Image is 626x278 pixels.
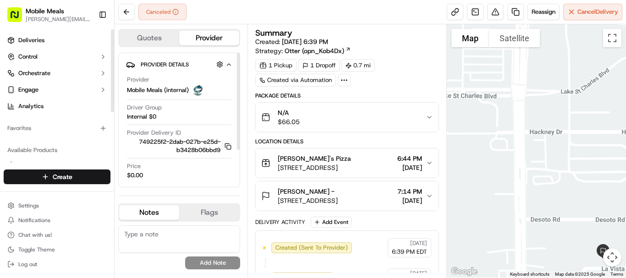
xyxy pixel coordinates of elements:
[278,196,338,205] span: [STREET_ADDRESS]
[278,187,335,196] span: [PERSON_NAME] -
[18,246,55,253] span: Toggle Theme
[282,38,328,46] span: [DATE] 6:39 PM
[451,29,489,47] button: Show street map
[119,31,179,45] button: Quotes
[577,8,618,16] span: Cancel Delivery
[18,261,37,268] span: Log out
[563,4,622,20] button: CancelDelivery
[127,162,141,170] span: Price
[127,86,189,94] span: Mobile Meals (internal)
[341,59,375,72] div: 0.7 mi
[255,59,297,72] div: 1 Pickup
[18,202,39,209] span: Settings
[4,199,110,212] button: Settings
[510,271,549,278] button: Keyboard shortcuts
[138,4,187,20] button: Canceled
[278,163,351,172] span: [STREET_ADDRESS]
[127,171,143,180] span: $0.00
[555,272,605,277] span: Map data ©2025 Google
[527,4,560,20] button: Reassign
[126,57,232,72] button: Provider Details
[255,74,336,87] a: Created via Automation
[4,169,110,184] button: Create
[179,31,239,45] button: Provider
[255,37,328,46] span: Created:
[397,187,422,196] span: 7:14 PM
[179,205,239,220] button: Flags
[4,66,110,81] button: Orchestrate
[4,258,110,271] button: Log out
[449,266,479,278] a: Open this area in Google Maps (opens a new window)
[603,248,621,267] button: Map camera controls
[4,243,110,256] button: Toggle Theme
[7,161,107,169] a: Nash AI
[26,6,64,16] button: Mobile Meals
[4,4,95,26] button: Mobile Meals[PERSON_NAME][EMAIL_ADDRESS][DOMAIN_NAME]
[141,61,189,68] span: Provider Details
[18,217,50,224] span: Notifications
[278,108,300,117] span: N/A
[255,29,292,37] h3: Summary
[127,129,181,137] span: Provider Delivery ID
[4,33,110,48] a: Deliveries
[410,270,427,277] span: [DATE]
[26,16,91,23] button: [PERSON_NAME][EMAIL_ADDRESS][DOMAIN_NAME]
[285,46,351,55] a: Otter (opn_Kob4Dx)
[127,113,156,121] span: Internal $0
[255,138,439,145] div: Location Details
[127,104,162,112] span: Driver Group
[603,29,621,47] button: Toggle fullscreen view
[4,121,110,136] div: Favorites
[397,163,422,172] span: [DATE]
[4,82,110,97] button: Engage
[275,244,348,252] span: Created (Sent To Provider)
[449,266,479,278] img: Google
[18,102,44,110] span: Analytics
[4,229,110,241] button: Chat with us!
[255,46,351,55] div: Strategy:
[397,196,422,205] span: [DATE]
[4,49,110,64] button: Control
[127,76,149,84] span: Provider
[285,46,344,55] span: Otter (opn_Kob4Dx)
[4,214,110,227] button: Notifications
[410,240,427,247] span: [DATE]
[278,154,351,163] span: [PERSON_NAME]'s Pizza
[18,36,44,44] span: Deliveries
[255,92,439,99] div: Package Details
[532,8,555,16] span: Reassign
[127,138,231,154] button: 749225f2-2dab-027b-e25d-b3428b06bbd9
[53,172,72,181] span: Create
[18,69,50,77] span: Orchestrate
[255,218,305,226] div: Delivery Activity
[119,205,179,220] button: Notes
[256,103,439,132] button: N/A$66.05
[256,181,439,211] button: [PERSON_NAME] -[STREET_ADDRESS]7:14 PM[DATE]
[278,117,300,126] span: $66.05
[4,99,110,114] a: Analytics
[18,86,38,94] span: Engage
[610,272,623,277] a: Terms (opens in new tab)
[4,143,110,158] div: Available Products
[4,158,110,172] button: Nash AI
[397,154,422,163] span: 6:44 PM
[192,85,203,96] img: MM.png
[392,248,427,256] span: 6:39 PM EDT
[18,161,39,169] span: Nash AI
[489,29,540,47] button: Show satellite imagery
[256,148,439,178] button: [PERSON_NAME]'s Pizza[STREET_ADDRESS]6:44 PM[DATE]
[18,53,38,61] span: Control
[18,231,52,239] span: Chat with us!
[298,59,340,72] div: 1 Dropoff
[311,217,351,228] button: Add Event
